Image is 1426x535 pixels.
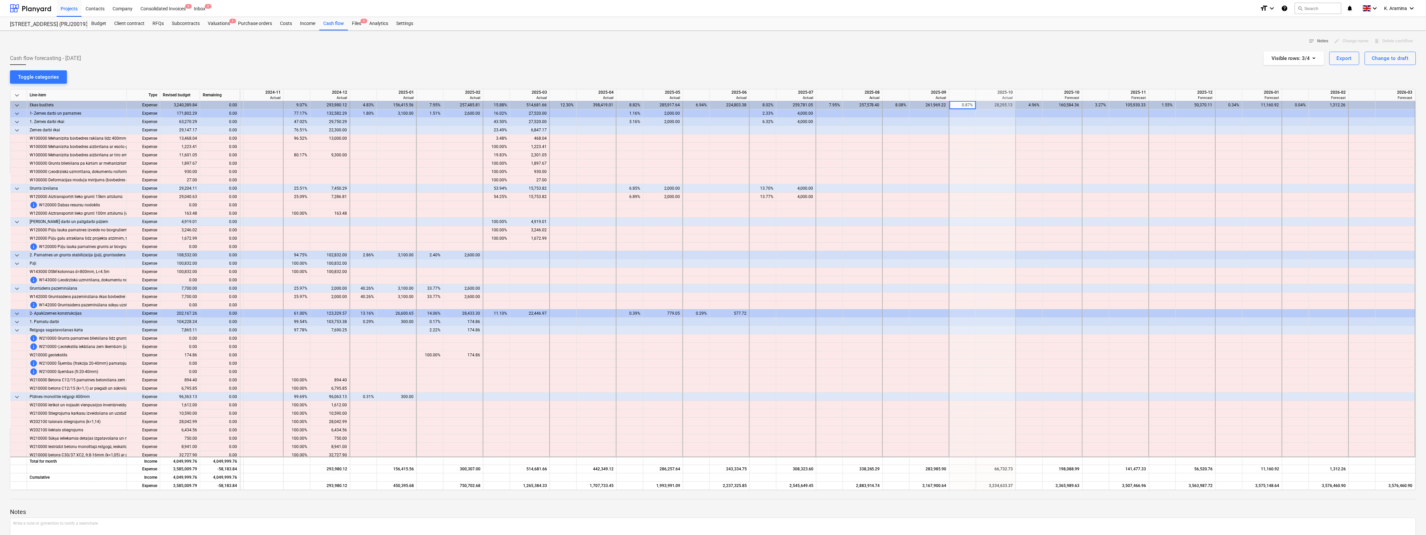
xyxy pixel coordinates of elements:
div: Expense [127,301,160,309]
a: Settings [392,17,417,30]
div: Expense [127,465,160,473]
div: Expense [127,101,160,109]
div: Actual [246,95,281,100]
div: Remaining [200,89,240,101]
span: keyboard_arrow_down [13,110,21,118]
div: Expense [127,193,160,201]
span: 1. Zemes darbi ēkai [30,118,64,126]
div: 0.00 [160,276,200,284]
div: Valuations [204,17,234,30]
div: 163.48 [160,209,200,218]
div: 930.00 [160,168,200,176]
button: Notes [1306,36,1331,46]
div: 261,969.22 [912,101,946,109]
div: 0.00 [200,109,240,118]
div: 1,612.00 [160,401,200,409]
span: 1- Zemes darbi un pamatnes [30,109,81,118]
span: keyboard_arrow_down [13,318,21,326]
div: 108,532.00 [160,251,200,259]
div: 105,930.33 [1112,101,1146,109]
div: Forecast [1245,95,1280,100]
div: 22,300.00 [313,126,347,134]
div: 224,803.38 [713,101,746,109]
div: 293,980.12 [313,101,347,109]
div: Expense [127,243,160,251]
div: 76.51% [286,126,307,134]
div: Expense [127,351,160,359]
div: 104,228.24 [160,318,200,326]
span: K. Aramina [1384,6,1407,11]
div: Expense [127,401,160,409]
div: Change to draft [1372,54,1409,63]
button: Search [1295,3,1341,14]
div: Expense [127,226,160,234]
div: Expense [127,359,160,368]
div: Cash flow [319,17,348,30]
div: 0.00 [200,184,240,193]
a: Budget [87,17,110,30]
div: 171,802.29 [160,109,200,118]
div: 1.80% [353,109,374,118]
div: 2025-01 [380,89,414,95]
div: 2025-10 [1045,89,1080,95]
div: 7,865.11 [160,326,200,334]
div: 0.00 [203,134,237,143]
div: Expense [127,109,160,118]
div: 156,415.56 [380,101,414,109]
iframe: Chat Widget [1393,503,1426,535]
div: 0.04% [1285,101,1306,109]
div: 0.34% [1219,101,1240,109]
div: Type [127,89,160,101]
span: search [1298,6,1303,11]
div: 3.48% [486,134,507,143]
span: W100000 Mehanizēta būvbedres rakšana līdz 400mm virs projekta atzīmes [30,134,165,143]
i: Knowledge base [1282,4,1288,12]
span: 5 [361,19,367,23]
div: Expense [127,384,160,393]
div: Actual [646,95,680,100]
div: 174.86 [160,351,200,359]
div: 47.02% [286,118,307,126]
div: Expense [127,184,160,193]
div: 259,781.05 [779,101,813,109]
span: W100000 Mehanizēta būvbedres aizbēršana ar tīro smilti (30%), pēc betonēšanas un hidroizolācijas ... [30,151,277,159]
div: 2025-12 [1179,89,1213,95]
div: 1,312.26 [1312,101,1346,109]
div: 0.00 [200,218,240,226]
div: 8,941.00 [160,443,200,451]
div: Forecast [1112,95,1146,100]
div: 7.95% [819,101,840,109]
div: Expense [127,409,160,418]
div: 27.00 [160,176,200,184]
div: 6,434.56 [160,426,200,434]
div: 4,000.00 [779,109,813,118]
div: 2024-11 [246,89,281,95]
div: 28,295.13 [979,101,1013,109]
div: Expense [127,268,160,276]
div: 8.02% [752,101,773,109]
div: Actual [846,95,880,100]
div: 50,370.11 [1179,101,1213,109]
div: Visible rows : 3/4 [1272,54,1316,63]
span: keyboard_arrow_down [13,185,21,193]
div: 100,832.00 [160,259,200,268]
div: 1.51% [420,109,440,118]
div: 0.00 [200,118,240,126]
span: keyboard_arrow_down [13,218,21,226]
div: 19.83% [486,151,507,159]
div: Expense [127,326,160,334]
span: keyboard_arrow_down [13,326,21,334]
div: Expense [127,293,160,301]
a: Income [296,17,319,30]
div: 750.00 [160,434,200,443]
div: Income [127,457,160,465]
div: 2,600.00 [446,109,480,118]
div: Expense [127,343,160,351]
div: 2025-06 [713,89,747,95]
a: Costs [276,17,296,30]
div: 29,750.29 [313,118,347,126]
div: 15.88% [486,101,507,109]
